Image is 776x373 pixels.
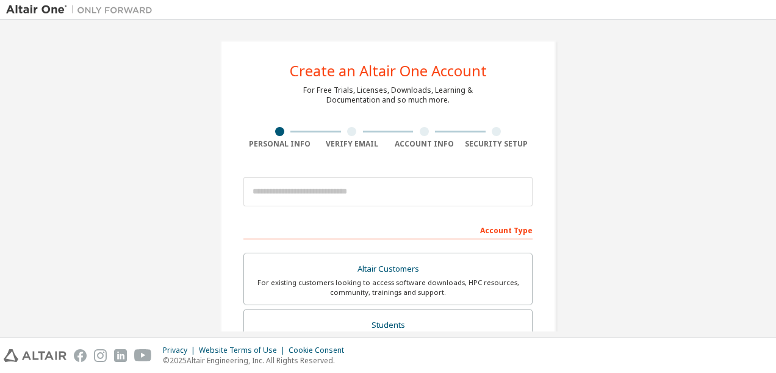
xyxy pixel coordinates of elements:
p: © 2025 Altair Engineering, Inc. All Rights Reserved. [163,355,351,366]
div: Website Terms of Use [199,346,289,355]
img: altair_logo.svg [4,349,66,362]
img: facebook.svg [74,349,87,362]
img: linkedin.svg [114,349,127,362]
div: For existing customers looking to access software downloads, HPC resources, community, trainings ... [251,278,525,297]
img: instagram.svg [94,349,107,362]
div: Security Setup [461,139,533,149]
img: Altair One [6,4,159,16]
div: Cookie Consent [289,346,351,355]
img: youtube.svg [134,349,152,362]
div: Account Info [388,139,461,149]
div: Privacy [163,346,199,355]
div: Students [251,317,525,334]
div: Account Type [243,220,533,239]
div: Altair Customers [251,261,525,278]
div: Create an Altair One Account [290,63,487,78]
div: For Free Trials, Licenses, Downloads, Learning & Documentation and so much more. [303,85,473,105]
div: Personal Info [243,139,316,149]
div: Verify Email [316,139,389,149]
